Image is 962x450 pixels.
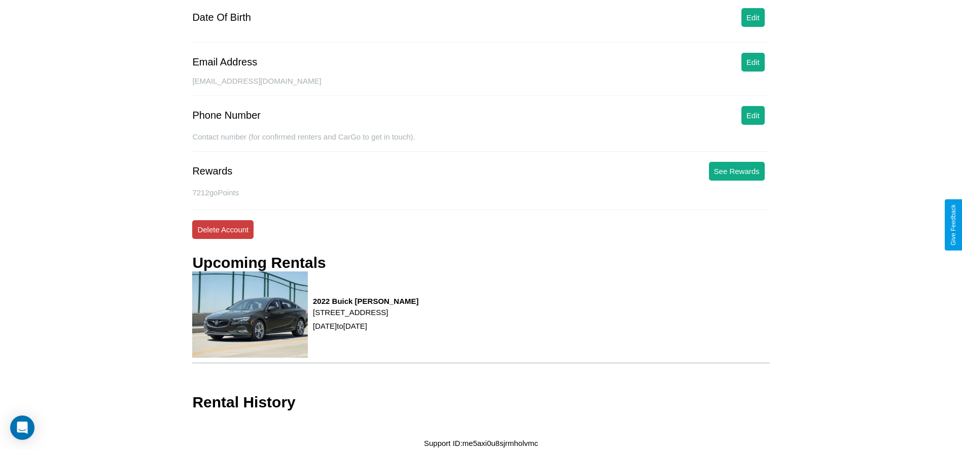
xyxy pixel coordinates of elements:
[741,106,765,125] button: Edit
[741,53,765,72] button: Edit
[741,8,765,27] button: Edit
[192,12,251,23] div: Date Of Birth
[192,186,769,199] p: 7212 goPoints
[192,254,326,271] h3: Upcoming Rentals
[10,416,34,440] div: Open Intercom Messenger
[950,204,957,246] div: Give Feedback
[192,165,232,177] div: Rewards
[192,77,769,96] div: [EMAIL_ADDRESS][DOMAIN_NAME]
[192,132,769,152] div: Contact number (for confirmed renters and CarGo to get in touch).
[192,110,261,121] div: Phone Number
[192,394,295,411] h3: Rental History
[192,271,308,358] img: rental
[709,162,765,181] button: See Rewards
[313,319,418,333] p: [DATE] to [DATE]
[192,56,257,68] div: Email Address
[313,297,418,305] h3: 2022 Buick [PERSON_NAME]
[424,436,538,450] p: Support ID: me5axi0u8sjrmholvmc
[313,305,418,319] p: [STREET_ADDRESS]
[192,220,254,239] button: Delete Account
